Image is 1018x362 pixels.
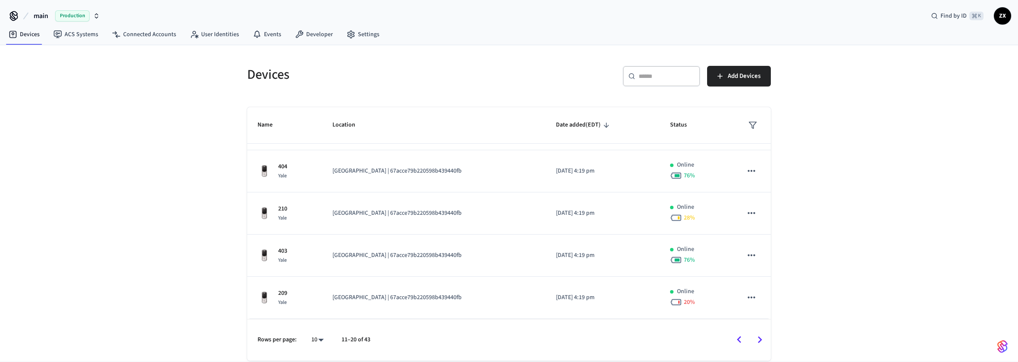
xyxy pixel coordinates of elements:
[55,10,90,22] span: Production
[105,27,183,42] a: Connected Accounts
[997,340,1008,353] img: SeamLogoGradient.69752ec5.svg
[684,256,695,264] span: 76 %
[258,249,271,263] img: Yale Assure Touchscreen Wifi Smart Lock, Satin Nickel, Front
[556,251,649,260] p: [DATE] 4:19 pm
[924,8,990,24] div: Find by ID⌘ K
[258,164,271,178] img: Yale Assure Touchscreen Wifi Smart Lock, Satin Nickel, Front
[278,257,287,264] span: Yale
[556,293,649,302] p: [DATE] 4:19 pm
[247,66,504,84] h5: Devices
[288,27,340,42] a: Developer
[684,298,695,306] span: 20 %
[332,118,366,132] span: Location
[684,213,695,222] span: 28 %
[258,207,271,220] img: Yale Assure Touchscreen Wifi Smart Lock, Satin Nickel, Front
[707,66,771,87] button: Add Devices
[278,247,287,256] p: 403
[2,27,47,42] a: Devices
[750,330,770,350] button: Go to next page
[47,27,105,42] a: ACS Systems
[332,209,535,218] p: [GEOGRAPHIC_DATA] | 67acce79b220598b439440fb
[728,71,760,82] span: Add Devices
[969,12,984,20] span: ⌘ K
[994,7,1011,25] button: ZX
[258,291,271,305] img: Yale Assure Touchscreen Wifi Smart Lock, Satin Nickel, Front
[684,171,695,180] span: 76 %
[677,287,694,296] p: Online
[278,204,287,213] p: 210
[278,289,287,298] p: 209
[341,335,370,344] p: 11–20 of 43
[332,167,535,176] p: [GEOGRAPHIC_DATA] | 67acce79b220598b439440fb
[332,251,535,260] p: [GEOGRAPHIC_DATA] | 67acce79b220598b439440fb
[729,330,749,350] button: Go to previous page
[278,172,287,179] span: Yale
[278,214,287,222] span: Yale
[258,118,284,132] span: Name
[677,203,694,212] p: Online
[340,27,386,42] a: Settings
[307,334,328,346] div: 10
[183,27,246,42] a: User Identities
[556,118,612,132] span: Date added(EDT)
[677,161,694,170] p: Online
[940,12,967,20] span: Find by ID
[670,118,698,132] span: Status
[556,167,649,176] p: [DATE] 4:19 pm
[677,245,694,254] p: Online
[556,209,649,218] p: [DATE] 4:19 pm
[34,11,48,21] span: main
[995,8,1010,24] span: ZX
[278,162,287,171] p: 404
[258,335,297,344] p: Rows per page:
[246,27,288,42] a: Events
[278,299,287,306] span: Yale
[332,293,535,302] p: [GEOGRAPHIC_DATA] | 67acce79b220598b439440fb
